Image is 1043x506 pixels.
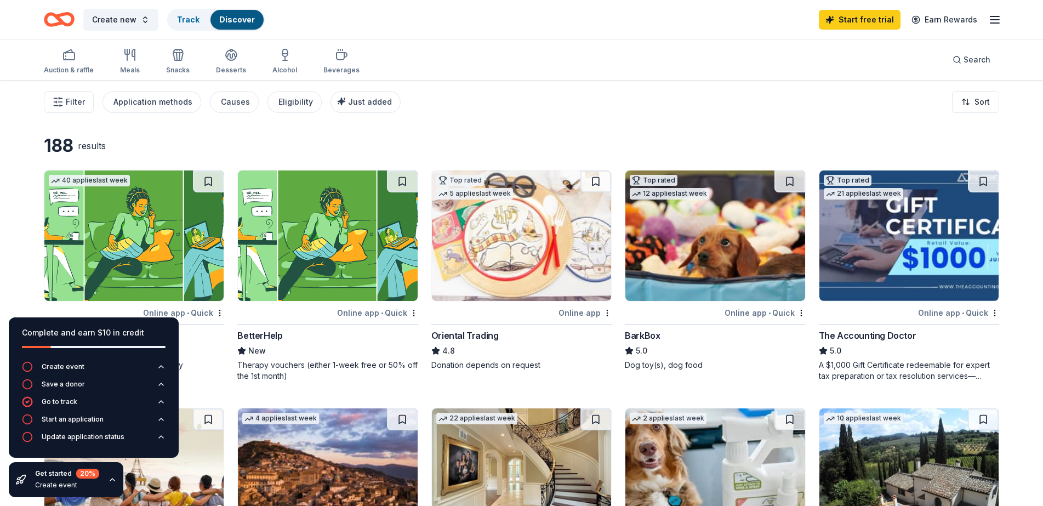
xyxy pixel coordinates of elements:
div: Desserts [216,66,246,75]
div: Causes [221,95,250,109]
div: Online app Quick [725,306,806,320]
a: Image for BarkBoxTop rated12 applieslast weekOnline app•QuickBarkBox5.0Dog toy(s), dog food [625,170,805,371]
span: Filter [66,95,85,109]
button: Search [944,49,999,71]
div: BarkBox [625,329,660,342]
img: Image for BetterHelp [238,170,417,301]
button: Just added [330,91,401,113]
div: Update application status [42,433,124,441]
button: Filter [44,91,94,113]
button: Snacks [166,44,190,80]
span: 5.0 [636,344,647,357]
a: Image for BetterHelp Social Impact40 applieslast weekOnline app•QuickBetterHelp Social ImpactNewV... [44,170,224,371]
div: 2 applies last week [630,413,706,424]
span: Create new [92,13,136,26]
div: Donation depends on request [431,360,612,371]
span: 5.0 [830,344,841,357]
div: Therapy vouchers (either 1-week free or 50% off the 1st month) [237,360,418,382]
div: BetterHelp [237,329,282,342]
img: Image for BetterHelp Social Impact [44,170,224,301]
a: Image for Oriental TradingTop rated5 applieslast weekOnline appOriental Trading4.8Donation depend... [431,170,612,371]
div: Meals [120,66,140,75]
button: Create new [83,9,158,31]
div: Online app Quick [337,306,418,320]
span: • [962,309,964,317]
div: Online app [558,306,612,320]
div: 10 applies last week [824,413,903,424]
div: Dog toy(s), dog food [625,360,805,371]
div: 4 applies last week [242,413,319,424]
button: Save a donor [22,379,166,396]
span: Just added [348,97,392,106]
div: 12 applies last week [630,188,709,200]
a: Image for The Accounting DoctorTop rated21 applieslast weekOnline app•QuickThe Accounting Doctor5... [819,170,999,382]
a: Earn Rewards [905,10,984,30]
span: • [768,309,771,317]
button: Sort [952,91,999,113]
div: Application methods [113,95,192,109]
button: Start an application [22,414,166,431]
button: Beverages [323,44,360,80]
a: Home [44,7,75,32]
div: Online app Quick [918,306,999,320]
div: Alcohol [272,66,297,75]
div: 22 applies last week [436,413,517,424]
a: Start free trial [819,10,900,30]
div: 40 applies last week [49,175,130,186]
div: 188 [44,135,73,157]
div: Create event [42,362,84,371]
span: • [381,309,383,317]
div: Eligibility [278,95,313,109]
div: 21 applies last week [824,188,903,200]
div: Online app Quick [143,306,224,320]
button: Update application status [22,431,166,449]
div: Auction & raffle [44,66,94,75]
div: Start an application [42,415,104,424]
span: • [187,309,189,317]
a: Image for BetterHelpOnline app•QuickBetterHelpNewTherapy vouchers (either 1-week free or 50% off ... [237,170,418,382]
div: Top rated [630,175,677,186]
span: Search [964,53,990,66]
div: 20 % [76,469,99,479]
div: Oriental Trading [431,329,499,342]
span: New [248,344,266,357]
div: Top rated [824,175,871,186]
div: Go to track [42,397,77,406]
button: Desserts [216,44,246,80]
button: Application methods [102,91,201,113]
span: Sort [974,95,990,109]
div: A $1,000 Gift Certificate redeemable for expert tax preparation or tax resolution services—recipi... [819,360,999,382]
div: Beverages [323,66,360,75]
button: Auction & raffle [44,44,94,80]
span: 4.8 [442,344,455,357]
img: Image for BarkBox [625,170,805,301]
div: Top rated [436,175,484,186]
a: Discover [219,15,255,24]
div: Snacks [166,66,190,75]
button: Meals [120,44,140,80]
button: Eligibility [267,91,322,113]
div: results [78,139,106,152]
div: 5 applies last week [436,188,513,200]
div: Save a donor [42,380,85,389]
a: Track [177,15,200,24]
button: Causes [210,91,259,113]
button: Create event [22,361,166,379]
div: Complete and earn $10 in credit [22,326,166,339]
div: Get started [35,469,99,479]
img: Image for Oriental Trading [432,170,611,301]
img: Image for The Accounting Doctor [819,170,999,301]
button: Go to track [22,396,166,414]
button: TrackDiscover [167,9,265,31]
button: Alcohol [272,44,297,80]
div: The Accounting Doctor [819,329,916,342]
div: Create event [35,481,99,490]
